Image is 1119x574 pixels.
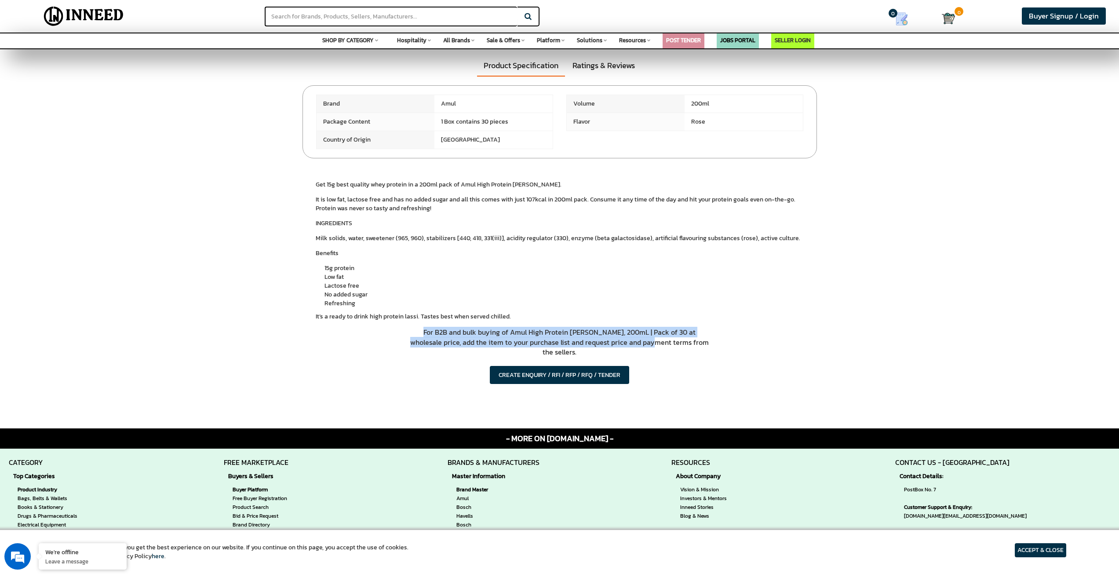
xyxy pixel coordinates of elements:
[15,53,37,58] img: logo_Zg8I0qSkbAqR2WFHt3p6CTuqpyXMFPubPcD2OT02zFN43Cy9FUNNG3NEPhM_Q1qe_.png
[942,9,953,28] a: Cart 0
[317,131,435,149] span: Country of Origin
[233,485,316,494] strong: Buyer Platform
[680,512,734,520] a: Blog & News
[45,548,120,556] div: We're offline
[1029,11,1099,22] span: Buyer Signup / Login
[477,55,565,77] a: Product Specification
[233,520,316,529] a: Brand Directory
[680,485,734,494] a: Vision & Mission
[487,36,520,44] span: Sale & Offers
[233,529,316,538] a: Seller Directory
[506,433,613,444] span: - MORE ON [DOMAIN_NAME] -
[18,503,81,512] a: Books & Stationery
[1015,543,1066,557] article: ACCEPT & CLOSE
[152,552,164,561] a: here
[456,494,531,503] a: Amul
[452,472,535,481] strong: Master Information
[233,503,316,512] a: Product Search
[233,512,316,520] a: Bid & Price Request
[233,494,316,503] a: Free Buyer Registration
[61,231,67,236] img: salesiqlogo_leal7QplfZFryJ6FIlVepeu7OftD7mt8q6exU6-34PB8prfIgodN67KcxXM9Y7JQ_.png
[317,113,435,131] span: Package Content
[619,36,646,44] span: Resources
[456,520,531,529] a: Bosch
[456,485,531,494] strong: Brand Master
[904,529,1027,538] strong: Media & Business Enquiry:
[456,503,531,512] a: Bosch
[316,195,804,213] p: It is low fat, lactose free and has no added sugar and all this comes with just 107kcal in 200ml ...
[18,485,81,494] strong: Product Industry
[324,282,804,290] li: Lactose free
[324,264,804,273] li: 15g protein
[685,113,803,131] span: Rose
[53,543,408,561] article: We use cookies to ensure you get the best experience on our website. If you continue on this page...
[434,113,553,131] span: 1 Box contains 30 pieces
[324,273,804,282] li: Low fat
[456,529,531,538] a: Havells
[324,290,804,299] li: No added sugar
[265,7,517,26] input: Search for Brands, Products, Sellers, Manufacturers...
[676,472,738,481] strong: About Company
[904,485,1027,494] span: PostBox No. 7
[144,4,165,26] div: Minimize live chat window
[889,9,897,18] span: 0
[69,230,112,237] em: Driven by SalesIQ
[316,249,804,258] p: Benefits
[316,312,804,321] p: It’s a ready to drink high protein lassi. Tastes best when served chilled.
[18,512,81,520] a: Drugs & Pharmaceuticals
[434,131,553,149] span: [GEOGRAPHIC_DATA]
[942,12,955,25] img: Cart
[685,95,803,113] span: 200ml
[434,95,553,113] span: Amul
[129,271,160,283] em: Submit
[456,512,531,520] a: Havells
[775,36,811,44] a: SELLER LOGIN
[316,219,804,228] p: INGREDIENTS
[322,36,374,44] span: SHOP BY CATEGORY
[904,503,1027,520] span: [DOMAIN_NAME][EMAIL_ADDRESS][DOMAIN_NAME]
[228,472,320,481] strong: Buyers & Sellers
[680,503,734,512] a: Inneed Stories
[316,180,804,189] p: Get 15g best quality whey protein in a 200ml pack of Amul High Protein [PERSON_NAME].
[36,5,131,27] img: Inneed.Market
[720,36,755,44] a: JOBS PORTAL
[324,299,804,308] li: Refreshing
[904,529,1027,547] span: [EMAIL_ADDRESS][DOMAIN_NAME]
[666,36,701,44] a: POST TENDER
[4,240,168,271] textarea: Type your message and click 'Submit'
[869,9,941,29] a: my Quotes 0
[904,503,1027,512] strong: Customer Support & Enquiry:
[13,472,85,481] strong: Top Categories
[317,95,435,113] span: Brand
[397,36,426,44] span: Hospitality
[577,36,602,44] span: Solutions
[18,520,81,529] a: Electrical Equipment
[45,557,120,565] p: Leave a message
[18,494,81,503] a: Bags, Belts & Wallets
[567,95,685,113] span: Volume
[567,113,685,131] span: Flavor
[18,111,153,200] span: We are offline. Please leave us a message.
[566,55,642,76] a: Ratings & Reviews
[1022,7,1106,25] a: Buyer Signup / Login
[443,36,470,44] span: All Brands
[680,529,734,538] strong: Help & Policy
[895,12,908,26] img: Show My Quotes
[18,529,81,538] a: Furniture & Supplies
[955,7,963,16] span: 0
[409,327,710,366] p: For B2B and bulk buying of Amul High Protein [PERSON_NAME], 200mL | Pack of 30 at wholesale price...
[490,366,629,384] button: CREATE ENQUIRY / RFI / RFP / RFQ / TENDER
[316,234,804,243] p: Milk solids, water, sweetener (965, 960), stabilizers [440, 418, 331(iii)], acidity regulator (33...
[46,49,148,61] div: Leave a message
[537,36,560,44] span: Platform
[900,472,1031,481] strong: Contact Details:
[680,494,734,503] a: Investors & Mentors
